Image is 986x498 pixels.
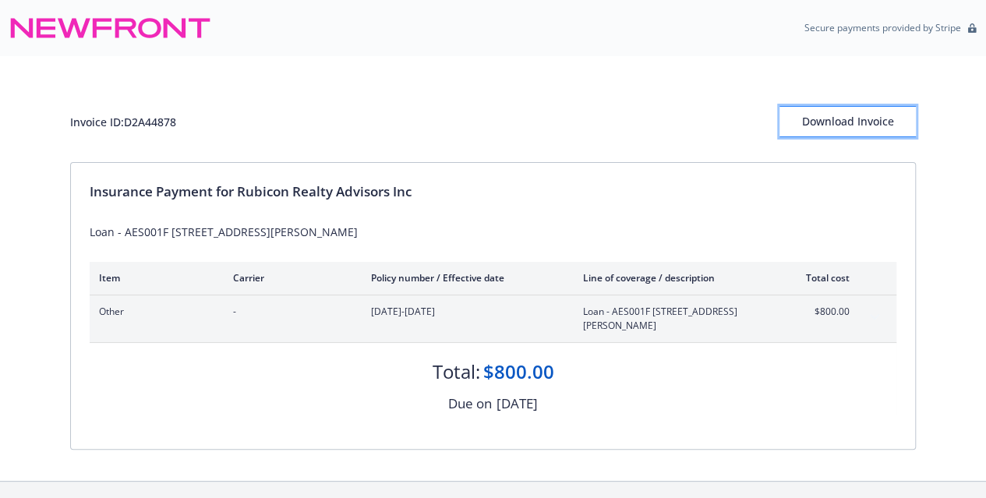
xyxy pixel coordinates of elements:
div: Download Invoice [779,107,916,136]
p: Secure payments provided by Stripe [804,21,961,34]
div: Item [99,271,208,284]
div: Policy number / Effective date [371,271,558,284]
span: [DATE]-[DATE] [371,305,558,319]
button: expand content [862,305,887,330]
div: Total cost [791,271,850,284]
span: - [233,305,346,319]
div: Invoice ID: D2A44878 [70,114,176,130]
div: Line of coverage / description [583,271,766,284]
div: Due on [448,394,492,414]
span: Loan - AES001F [STREET_ADDRESS][PERSON_NAME] [583,305,766,333]
span: $800.00 [791,305,850,319]
span: Other [99,305,208,319]
div: Other-[DATE]-[DATE]Loan - AES001F [STREET_ADDRESS][PERSON_NAME]$800.00expand content [90,295,896,342]
button: Download Invoice [779,106,916,137]
div: Total: [433,358,480,385]
div: Loan - AES001F [STREET_ADDRESS][PERSON_NAME] [90,224,896,240]
div: Insurance Payment for Rubicon Realty Advisors Inc [90,182,896,202]
div: [DATE] [497,394,538,414]
div: Carrier [233,271,346,284]
div: $800.00 [483,358,554,385]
